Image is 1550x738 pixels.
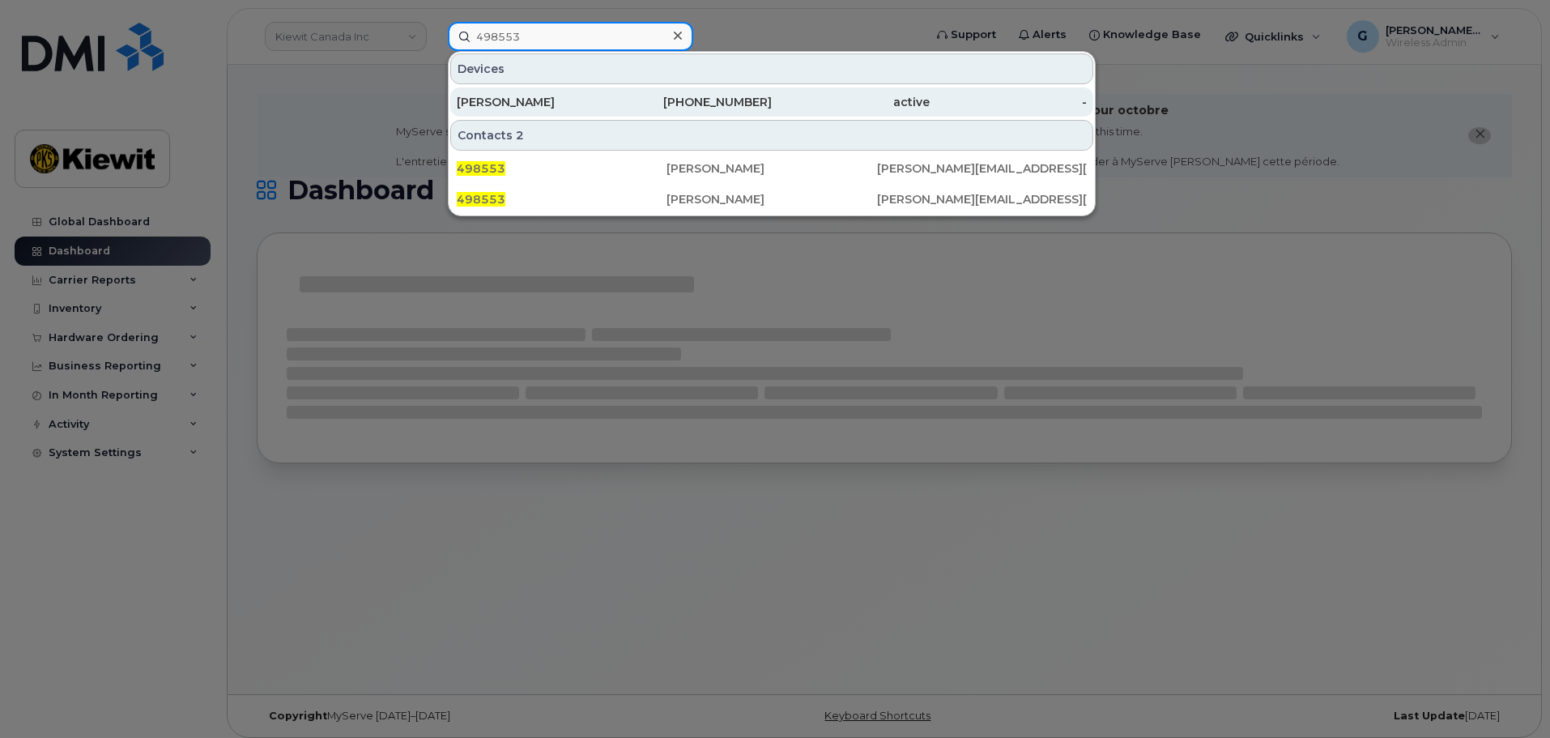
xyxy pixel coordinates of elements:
span: 498553 [457,161,505,176]
div: Devices [450,53,1093,84]
div: [PERSON_NAME] [666,160,876,177]
iframe: Messenger Launcher [1480,668,1538,726]
div: - [930,94,1088,110]
div: [PERSON_NAME] [666,191,876,207]
div: [PERSON_NAME] [457,94,615,110]
a: [PERSON_NAME][PHONE_NUMBER]active- [450,87,1093,117]
a: 498553[PERSON_NAME][PERSON_NAME][EMAIL_ADDRESS][PERSON_NAME][DOMAIN_NAME] [450,154,1093,183]
span: 498553 [457,192,505,207]
a: 498553[PERSON_NAME][PERSON_NAME][EMAIL_ADDRESS][PERSON_NAME][DOMAIN_NAME] [450,185,1093,214]
div: Contacts [450,120,1093,151]
div: [PHONE_NUMBER] [615,94,773,110]
div: active [772,94,930,110]
div: [PERSON_NAME][EMAIL_ADDRESS][PERSON_NAME][DOMAIN_NAME] [877,191,1087,207]
span: 2 [516,127,524,143]
div: [PERSON_NAME][EMAIL_ADDRESS][PERSON_NAME][DOMAIN_NAME] [877,160,1087,177]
